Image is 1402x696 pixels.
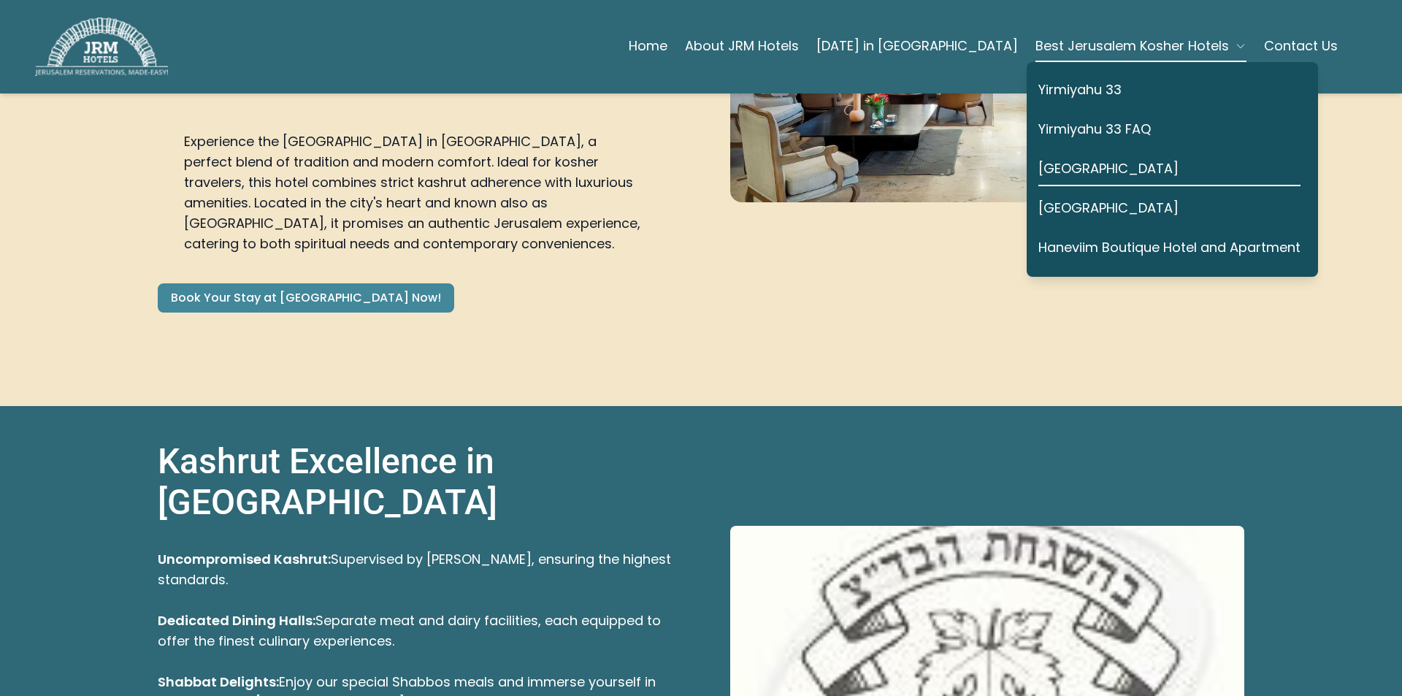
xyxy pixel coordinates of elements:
a: Yirmiyahu 33 [1038,74,1301,107]
a: About JRM Hotels [685,31,799,61]
span: Best Jerusalem Kosher Hotels [1035,36,1229,56]
a: [DATE] in [GEOGRAPHIC_DATA] [816,31,1018,61]
a: Home [629,31,667,61]
a: Contact Us [1264,31,1338,61]
a: Yirmiyahu 33 FAQ [1038,113,1301,147]
a: Haneviim Boutique Hotel and Apartment [1038,232,1301,265]
p: Separate meat and dairy facilities, each equipped to offer the finest culinary experiences. [158,611,672,651]
img: JRM Hotels [35,18,168,76]
a: Book Your Stay at [GEOGRAPHIC_DATA] Now! [158,283,454,313]
strong: Shabbat Delights: [158,673,279,691]
strong: Dedicated Dining Halls: [158,611,315,630]
a: [GEOGRAPHIC_DATA] [1038,192,1301,226]
a: [GEOGRAPHIC_DATA] [1038,153,1301,186]
strong: Uncompromised Kashrut: [158,550,331,568]
p: Experience the [GEOGRAPHIC_DATA] in [GEOGRAPHIC_DATA], a perfect blend of tradition and modern co... [184,131,646,254]
button: Best Jerusalem Kosher Hotels [1035,31,1246,61]
h2: Kashrut Excellence in [GEOGRAPHIC_DATA] [158,441,672,529]
p: Supervised by [PERSON_NAME], ensuring the highest standards. [158,549,672,590]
